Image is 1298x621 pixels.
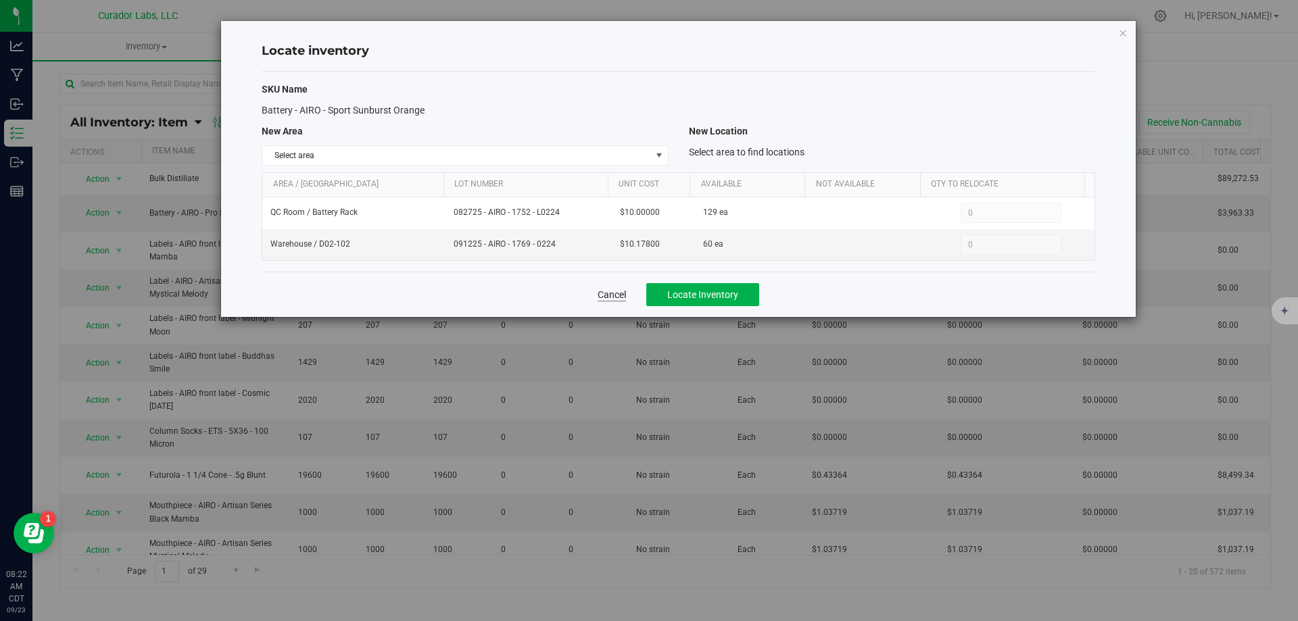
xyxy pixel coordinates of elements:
span: QC Room / Battery Rack [270,206,358,219]
span: Battery - AIRO - Sport Sunburst Orange [262,105,425,116]
a: Area / [GEOGRAPHIC_DATA] [273,179,439,190]
span: 091225 - AIRO - 1769 - 0224 [454,238,604,251]
span: Locate Inventory [667,289,738,300]
iframe: Resource center [14,513,54,553]
span: Select area [262,146,650,165]
span: Select area to find locations [689,147,804,157]
a: Unit Cost [619,179,685,190]
iframe: Resource center unread badge [40,511,56,527]
span: New Area [262,126,303,136]
span: Warehouse / D02-102 [270,238,350,251]
button: Locate Inventory [646,283,759,306]
span: $10.00000 [620,206,660,219]
span: select [650,146,667,165]
span: 60 ea [703,238,723,251]
span: 082725 - AIRO - 1752 - L0224 [454,206,604,219]
a: Cancel [598,288,626,301]
span: $10.17800 [620,238,660,251]
span: 129 ea [703,206,728,219]
a: Not Available [816,179,915,190]
span: SKU Name [262,84,308,95]
a: Lot Number [454,179,602,190]
a: Qty to Relocate [931,179,1080,190]
span: New Location [689,126,748,136]
h4: Locate inventory [262,43,1095,60]
a: Available [701,179,800,190]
